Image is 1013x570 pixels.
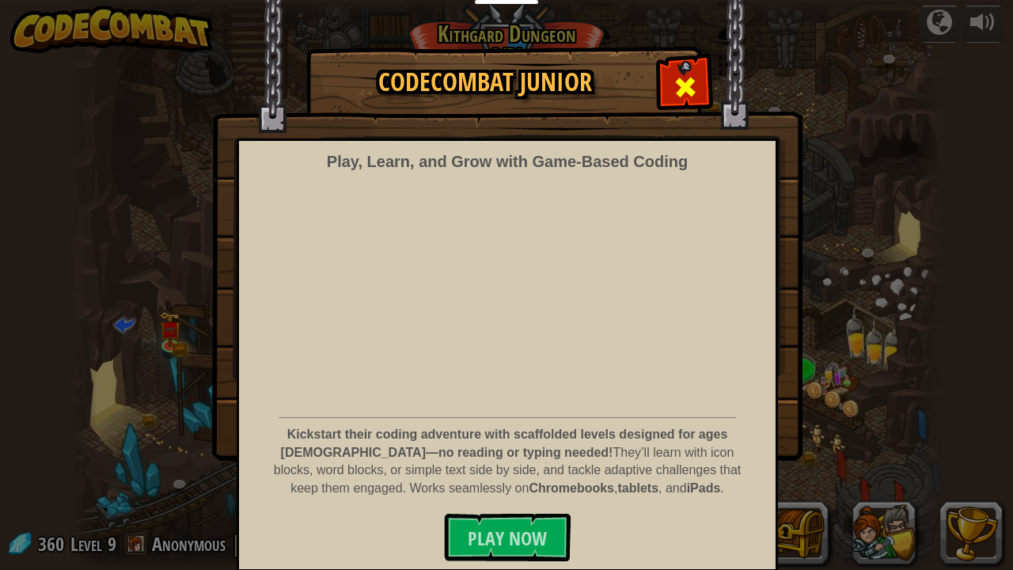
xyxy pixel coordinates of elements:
[529,481,614,495] strong: Chromebooks
[468,526,547,551] span: Play Now
[444,514,571,561] button: Play Now
[617,481,658,495] strong: tablets
[281,427,728,459] strong: Kickstart their coding adventure with scaffolded levels designed for ages [DEMOGRAPHIC_DATA]—no r...
[273,426,742,498] p: They’ll learn with icon blocks, word blocks, or simple text side by side, and tackle adaptive cha...
[327,150,688,173] div: Play, Learn, and Grow with Game‑Based Coding
[687,481,721,495] strong: iPads
[323,68,647,96] h1: CodeCombat Junior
